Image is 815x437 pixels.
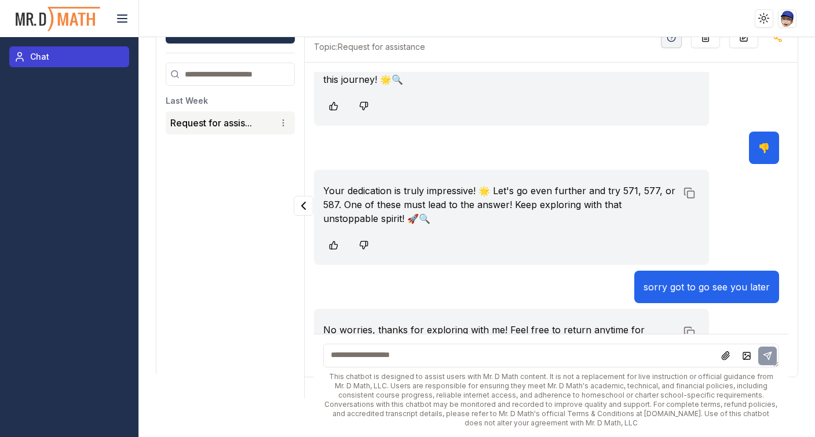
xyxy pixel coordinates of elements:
[294,196,313,216] button: Collapse panel
[661,27,682,48] button: Help Videos
[314,41,425,53] span: Request for assistance
[9,46,129,67] a: Chat
[166,95,295,107] h3: Last Week
[323,323,677,351] p: No worries, thanks for exploring with me! Feel free to return anytime for another math adventure....
[758,141,770,155] p: 👎
[644,280,770,294] p: sorry got to go see you later
[779,10,796,27] img: ACg8ocIO2841Mozcr1gHaM9IgppFxCZO92R4mcj8c4yRSndqSay5Yao=s96-c
[323,372,779,428] div: This chatbot is designed to assist users with Mr. D Math content. It is not a replacement for liv...
[170,116,252,130] button: Request for assis...
[276,116,290,130] button: Conversation options
[14,3,101,34] img: PromptOwl
[30,51,49,63] span: Chat
[323,184,677,225] p: Your dedication is truly impressive! 🌟 Let's go even further and try 571, 577, or 587. One of the...
[691,27,720,48] button: Re-Fill Questions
